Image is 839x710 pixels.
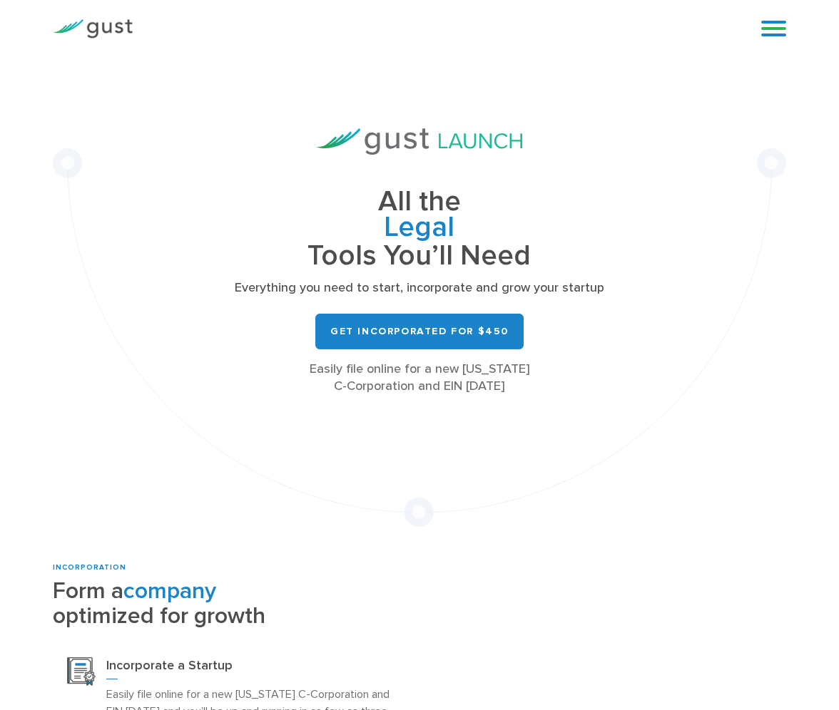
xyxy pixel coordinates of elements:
[315,314,524,349] a: Get Incorporated for $450
[106,657,395,680] h3: Incorporate a Startup
[163,361,676,395] div: Easily file online for a new [US_STATE] C-Corporation and EIN [DATE]
[123,577,216,604] span: company
[67,657,96,686] img: Incorporation Icon
[163,189,676,269] h1: All the Tools You’ll Need
[163,215,676,243] span: Legal
[53,562,409,573] div: INCORPORATION
[53,19,133,38] img: Gust Logo
[163,279,676,297] p: Everything you need to start, incorporate and grow your startup
[53,579,409,629] h2: Form a optimized for growth
[317,128,522,155] img: Gust Launch Logo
